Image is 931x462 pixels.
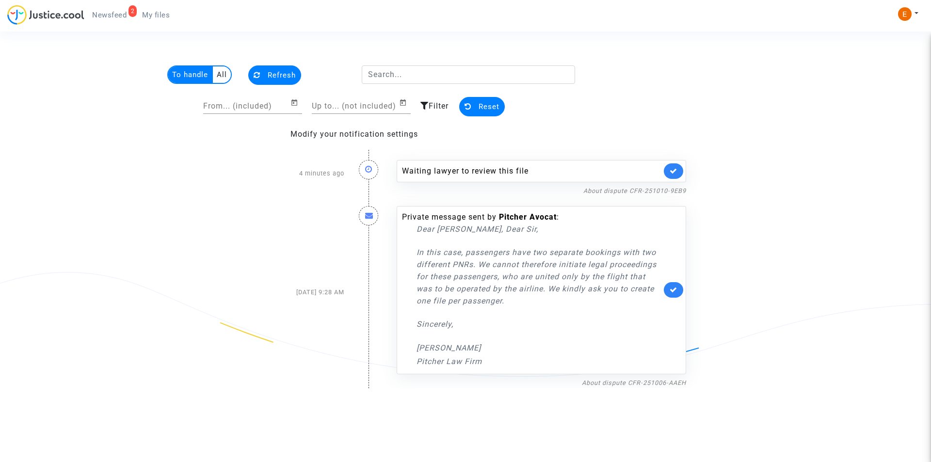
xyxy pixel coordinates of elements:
[402,211,661,367] div: Private message sent by :
[402,165,661,177] div: Waiting lawyer to review this file
[362,65,576,84] input: Search...
[499,212,557,222] b: Pitcher Avocat
[290,129,418,139] a: Modify your notification settings
[429,101,449,111] span: Filter
[238,196,352,388] div: [DATE] 9:28 AM
[583,187,686,194] a: About dispute CFR-251010-9EB9
[417,246,661,307] p: In this case, passengers have two separate bookings with two different PNRs. We cannot therefore ...
[399,97,411,109] button: Open calendar
[128,5,137,17] div: 2
[168,66,213,83] multi-toggle-item: To handle
[92,11,127,19] span: Newsfeed
[134,8,177,22] a: My files
[213,66,231,83] multi-toggle-item: All
[248,65,301,85] button: Refresh
[417,355,661,367] p: Pitcher Law Firm
[7,5,84,25] img: jc-logo.svg
[142,11,170,19] span: My files
[268,71,296,80] span: Refresh
[459,97,505,116] button: Reset
[417,342,661,354] p: [PERSON_NAME]
[582,379,686,386] a: About dispute CFR-251006-AAEH
[84,8,134,22] a: 2Newsfeed
[290,97,302,109] button: Open calendar
[898,7,912,21] img: ACg8ocIeiFvHKe4dA5oeRFd_CiCnuxWUEc1A2wYhRJE3TTWt=s96-c
[417,223,661,235] p: Dear [PERSON_NAME], Dear Sir,
[479,102,499,111] span: Reset
[417,318,661,330] p: Sincerely,
[238,150,352,196] div: 4 minutes ago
